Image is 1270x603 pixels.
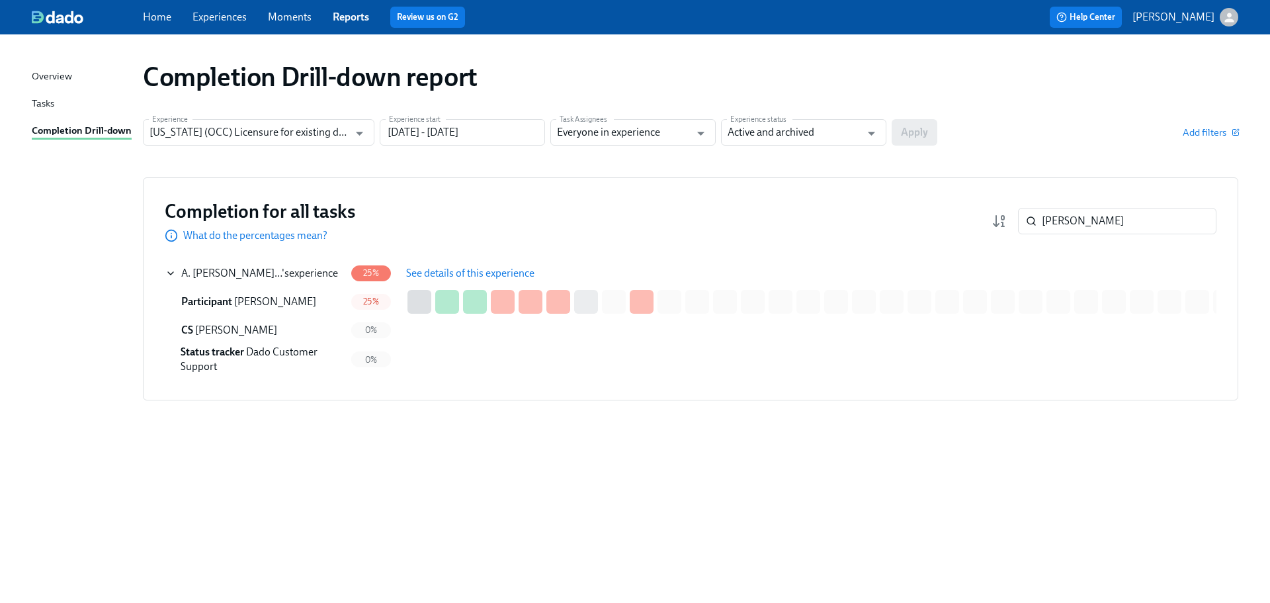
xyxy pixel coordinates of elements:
[234,295,316,308] span: [PERSON_NAME]
[355,268,387,278] span: 25%
[181,266,338,281] div: 's experience
[349,123,370,144] button: Open
[181,346,244,358] span: Status tracker
[143,11,171,23] a: Home
[181,267,282,279] span: Ashley Winterbottom Weiss
[861,123,882,144] button: Open
[165,289,345,315] div: Participant [PERSON_NAME]
[165,199,355,223] h3: Completion for all tasks
[165,345,345,374] div: Status tracker Dado Customer Support
[268,11,312,23] a: Moments
[691,123,711,144] button: Open
[406,267,534,280] span: See details of this experience
[1132,10,1214,24] p: [PERSON_NAME]
[165,317,345,344] div: CS [PERSON_NAME]
[32,11,83,24] img: dado
[32,96,132,113] a: Tasks
[357,355,385,365] span: 0%
[32,123,132,140] a: Completion Drill-down
[397,11,458,24] a: Review us on G2
[181,295,232,308] span: Participant
[165,260,345,287] div: A. [PERSON_NAME]…'sexperience
[1056,11,1115,24] span: Help Center
[390,7,465,28] button: Review us on G2
[355,297,387,306] span: 25%
[333,11,369,23] a: Reports
[1050,7,1122,28] button: Help Center
[183,228,327,243] p: What do the percentages mean?
[32,96,54,113] div: Tasks
[32,69,72,85] div: Overview
[181,324,193,336] span: Credentialing Specialist
[192,11,247,23] a: Experiences
[143,61,478,93] h1: Completion Drill-down report
[1042,208,1216,234] input: Search by name
[195,324,277,336] span: [PERSON_NAME]
[397,260,544,287] button: See details of this experience
[357,325,385,335] span: 0%
[32,11,143,24] a: dado
[32,69,132,85] a: Overview
[1183,126,1238,139] button: Add filters
[181,346,317,373] span: Dado Customer Support
[1132,8,1238,26] button: [PERSON_NAME]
